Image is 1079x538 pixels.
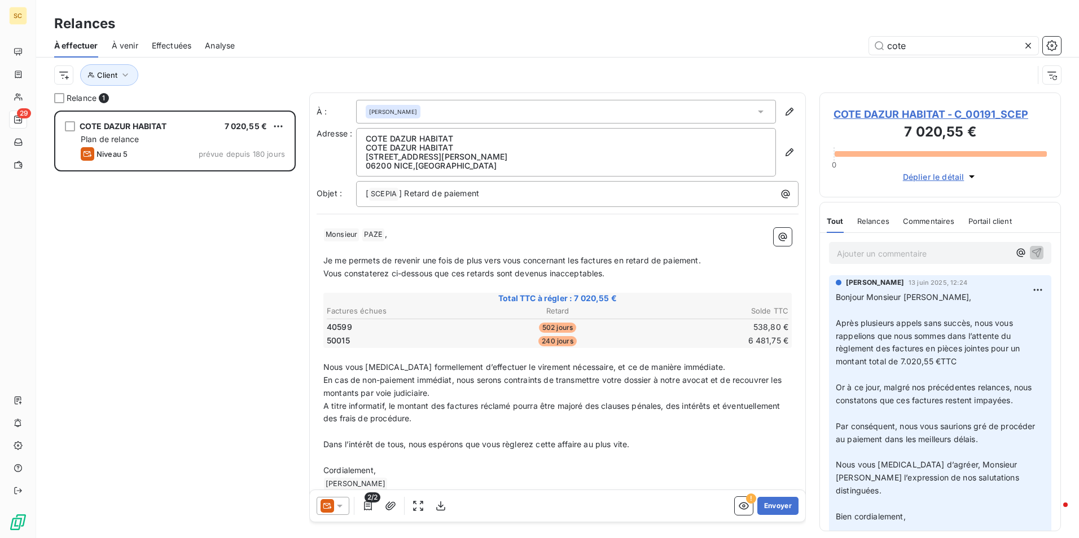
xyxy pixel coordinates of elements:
span: [ [366,188,369,198]
span: A titre informatif, le montant des factures réclamé pourra être majoré des clauses pénales, des i... [323,401,782,424]
span: Portail client [968,217,1012,226]
h3: Relances [54,14,115,34]
label: À : [317,106,356,117]
span: À venir [112,40,138,51]
th: Factures échues [326,305,480,317]
span: Client [97,70,117,80]
span: 40599 [327,321,352,333]
td: 538,80 € [635,321,789,333]
span: 2/2 [365,492,380,502]
span: PAZE [362,228,384,241]
span: Or à ce jour, malgré nos précédentes relances, nous constatons que ces factures restent impayées. [836,382,1034,405]
p: [STREET_ADDRESS][PERSON_NAME] [366,152,766,161]
p: 06200 NICE , [GEOGRAPHIC_DATA] [366,161,766,170]
span: Adresse : [317,129,352,138]
span: COTE DAZUR HABITAT [80,121,166,131]
th: Retard [481,305,634,317]
span: Cordialement, [323,465,376,475]
button: Déplier le détail [900,170,981,183]
span: Après plusieurs appels sans succès, nous vous rappelions que nous sommes dans l’attente du règlem... [836,318,1022,367]
span: À effectuer [54,40,98,51]
span: COTE DAZUR HABITAT - C_00191_SCEP [834,107,1047,122]
span: Relances [857,217,889,226]
button: Envoyer [757,497,799,515]
span: [PERSON_NAME] [846,277,904,288]
span: Relance [67,92,97,104]
span: 7 020,55 € [225,121,267,131]
span: 240 jours [538,336,576,346]
span: 50015 [327,335,350,346]
span: Commentaires [903,217,955,226]
span: Monsieur [324,228,359,241]
td: 6 481,75 € [635,334,789,347]
span: Plan de relance [81,134,139,144]
span: Déplier le détail [903,171,964,183]
iframe: Intercom live chat [1041,500,1068,527]
span: 502 jours [539,323,576,333]
span: Vous constaterez ci-dessous que ces retards sont devenus inacceptables. [323,268,605,278]
span: En cas de non-paiement immédiat, nous serons contraints de transmettre votre dossier à notre avoc... [323,375,784,398]
th: Solde TTC [635,305,789,317]
span: Nous vous [MEDICAL_DATA] formellement d’effectuer le virement nécessaire, et ce de manière immédi... [323,362,725,372]
span: Nous vous [MEDICAL_DATA] d’agréer, Monsieur [PERSON_NAME] l’expression de nos salutations disting... [836,460,1021,495]
button: Client [80,64,138,86]
span: [PERSON_NAME] [324,478,387,491]
p: COTE DAZUR HABITAT [366,134,766,143]
h3: 7 020,55 € [834,122,1047,144]
span: Dans l’intérêt de tous, nous espérons que vous règlerez cette affaire au plus vite. [323,439,629,449]
img: Logo LeanPay [9,513,27,531]
span: Objet : [317,188,342,198]
span: 1 [99,93,109,103]
span: 0 [832,160,836,169]
span: [PERSON_NAME] [369,108,417,116]
span: Bonjour Monsieur [PERSON_NAME], [836,292,972,302]
span: , [385,229,387,239]
span: Analyse [205,40,235,51]
span: Je me permets de revenir une fois de plus vers vous concernant les factures en retard de paiement. [323,255,701,265]
span: 13 juin 2025, 12:24 [909,279,967,286]
span: Tout [827,217,844,226]
span: SCEPIA [369,188,398,201]
span: Par conséquent, nous vous saurions gré de procéder au paiement dans les meilleurs délais. [836,421,1038,444]
input: Rechercher [869,37,1038,55]
span: Total TTC à régler : 7 020,55 € [325,293,790,304]
span: 29 [17,108,31,118]
p: COTE DAZUR HABITAT [366,143,766,152]
span: Bien cordialement, [836,511,906,521]
span: prévue depuis 180 jours [199,149,285,158]
span: Niveau 5 [97,149,128,158]
span: Effectuées [152,40,192,51]
div: SC [9,7,27,25]
div: grid [54,111,296,538]
span: ] Retard de paiement [399,188,479,198]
